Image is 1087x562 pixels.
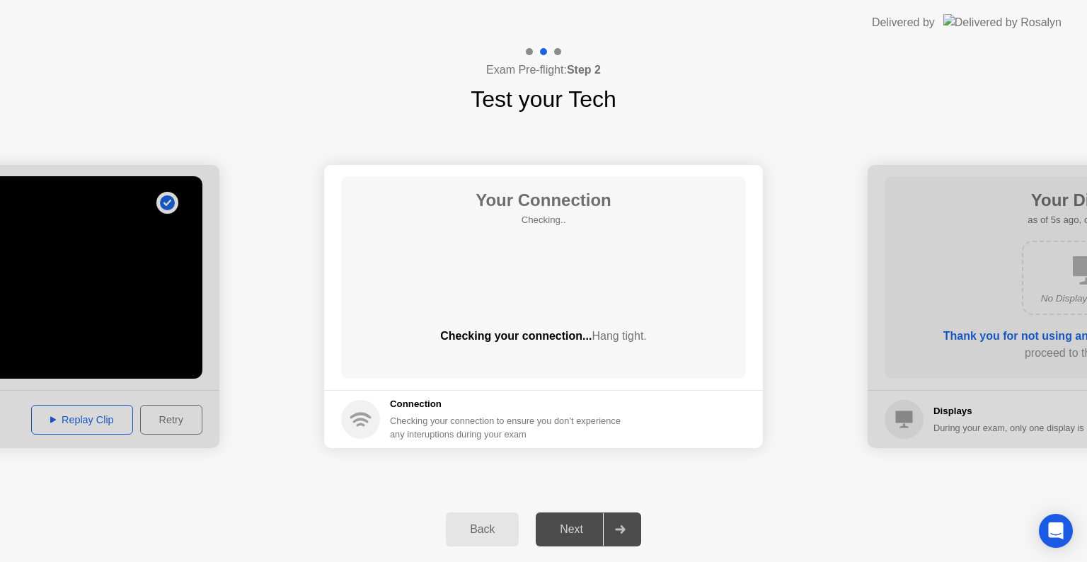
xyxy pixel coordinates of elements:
[486,62,601,79] h4: Exam Pre-flight:
[540,523,603,536] div: Next
[450,523,514,536] div: Back
[1039,514,1073,548] div: Open Intercom Messenger
[341,328,746,345] div: Checking your connection...
[943,14,1062,30] img: Delivered by Rosalyn
[390,397,629,411] h5: Connection
[536,512,641,546] button: Next
[567,64,601,76] b: Step 2
[446,512,519,546] button: Back
[476,188,611,213] h1: Your Connection
[592,330,646,342] span: Hang tight.
[476,213,611,227] h5: Checking..
[471,82,616,116] h1: Test your Tech
[872,14,935,31] div: Delivered by
[390,414,629,441] div: Checking your connection to ensure you don’t experience any interuptions during your exam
